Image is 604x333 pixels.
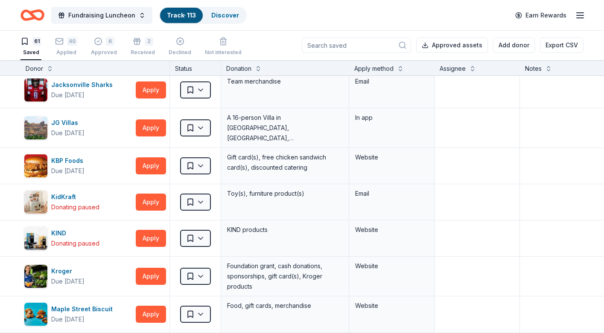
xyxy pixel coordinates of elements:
div: KBP Foods [51,156,87,166]
button: Apply [136,268,166,285]
button: 40Applied [55,34,77,60]
div: Website [355,225,428,235]
button: 2Received [131,34,155,60]
div: Received [131,49,155,56]
div: Foundation grant, cash donations, sponsorships, gift card(s), Kroger products [226,260,344,292]
button: Declined [169,34,191,60]
img: Image for KIND [24,227,47,250]
div: Due [DATE] [51,314,85,324]
button: Track· 113Discover [159,7,247,24]
div: Due [DATE] [51,276,85,287]
div: Apply method [354,64,394,74]
img: Image for Kroger [24,265,47,288]
div: Toy(s), furniture product(s) [226,188,344,200]
div: Donor [26,64,43,74]
span: Fundraising Luncheon [68,10,135,20]
button: 6Approved [91,34,117,60]
div: KIND products [226,224,344,236]
button: Apply [136,194,166,211]
button: Apply [136,119,166,136]
div: Donating paused [51,238,99,249]
button: Export CSV [540,38,584,53]
div: Jacksonville Sharks [51,80,116,90]
div: A 16-person Villa in [GEOGRAPHIC_DATA], [GEOGRAPHIC_DATA], [GEOGRAPHIC_DATA] for 7days/6nights (R... [226,112,344,144]
div: Saved [20,49,41,56]
div: 40 [67,37,77,46]
button: Fundraising Luncheon [51,7,152,24]
img: Image for KBP Foods [24,154,47,177]
div: Email [355,188,428,199]
a: Discover [211,12,239,19]
div: Email [355,76,428,87]
div: Due [DATE] [51,128,85,138]
button: Apply [136,157,166,174]
div: Gift card(s), free chicken sandwich card(s), discounted catering [226,151,344,174]
img: Image for Jacksonville Sharks [24,78,47,101]
button: Apply [136,230,166,247]
div: Due [DATE] [51,90,85,100]
div: Website [355,301,428,311]
div: Applied [55,49,77,56]
div: Due [DATE] [51,166,85,176]
div: JG Villas [51,118,85,128]
button: 61Saved [20,34,41,60]
div: In app [355,113,428,123]
div: Notes [525,64,542,74]
a: Track· 113 [167,12,196,19]
button: Add donor [493,38,535,53]
div: Maple Street Biscuit [51,304,116,314]
button: Image for KidKraftKidKraftDonating paused [24,190,132,214]
input: Search saved [302,38,411,53]
img: Image for JG Villas [24,116,47,139]
div: Approved [91,49,117,56]
button: Image for Jacksonville SharksJacksonville SharksDue [DATE] [24,78,132,102]
div: Kroger [51,266,85,276]
button: Apply [136,306,166,323]
div: KidKraft [51,192,99,202]
div: Donation [226,64,251,74]
div: 2 [145,37,153,46]
button: Not interested [205,34,242,60]
div: Not interested [205,49,242,56]
img: Image for Maple Street Biscuit [24,303,47,326]
div: Donating paused [51,202,99,212]
div: KIND [51,228,99,238]
button: Apply [136,81,166,98]
button: Image for KINDKINDDonating paused [24,226,132,250]
div: Team merchandise [226,75,344,87]
div: Food, gift cards, merchandise [226,300,344,312]
button: Image for KBP FoodsKBP FoodsDue [DATE] [24,154,132,178]
button: Image for Maple Street BiscuitMaple Street BiscuitDue [DATE] [24,302,132,326]
button: Approved assets [416,38,488,53]
div: Status [170,60,221,75]
div: Website [355,261,428,271]
button: Image for KrogerKrogerDue [DATE] [24,264,132,288]
div: Assignee [440,64,466,74]
div: 61 [32,37,41,46]
a: Earn Rewards [510,8,572,23]
a: Home [20,5,44,25]
div: 6 [106,37,114,46]
div: Website [355,152,428,162]
button: Image for JG VillasJG VillasDue [DATE] [24,116,132,140]
img: Image for KidKraft [24,191,47,214]
div: Declined [169,49,191,56]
